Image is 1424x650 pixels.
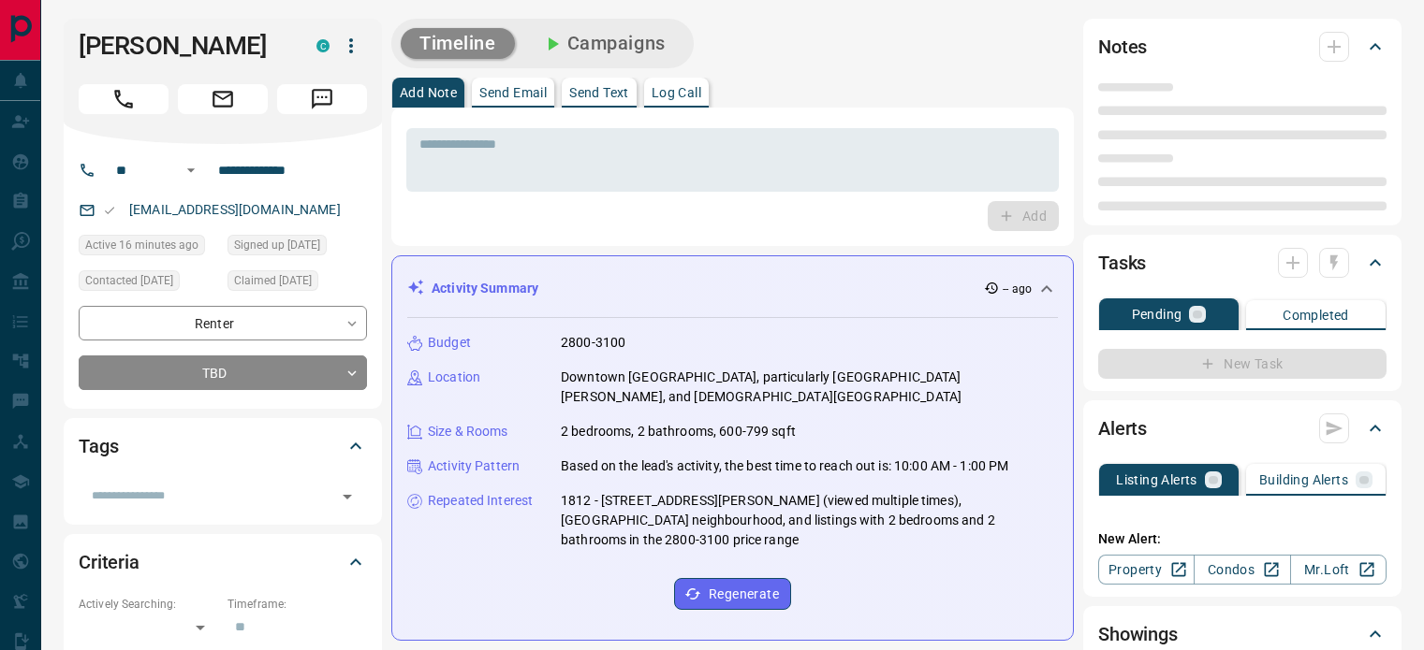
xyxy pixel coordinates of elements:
p: New Alert: [1098,529,1387,549]
div: Tasks [1098,240,1387,285]
p: 2 bedrooms, 2 bathrooms, 600-799 sqft [561,422,796,441]
span: Claimed [DATE] [234,271,312,290]
a: Property [1098,555,1195,585]
p: Pending [1132,308,1182,321]
div: Renter [79,306,367,340]
p: Activity Pattern [428,456,520,476]
div: Activity Summary-- ago [407,271,1058,306]
div: Mon Aug 11 2025 [79,270,218,296]
div: Tags [79,424,367,469]
span: Signed up [DATE] [234,236,320,254]
span: Call [79,84,169,114]
p: Building Alerts [1259,473,1348,486]
div: Mon Aug 11 2025 [228,270,367,296]
div: Thu Aug 14 2025 [79,235,218,261]
button: Regenerate [674,578,791,610]
p: Actively Searching: [79,596,218,613]
p: Location [428,368,480,387]
button: Timeline [401,28,515,59]
p: Add Note [400,86,457,99]
p: Based on the lead's activity, the best time to reach out is: 10:00 AM - 1:00 PM [561,456,1008,476]
h2: Tasks [1098,248,1146,278]
p: Timeframe: [228,596,367,613]
p: Activity Summary [432,279,538,298]
p: -- ago [1003,281,1032,297]
h2: Tags [79,431,118,461]
button: Open [334,484,360,510]
span: Email [178,84,268,114]
p: Send Email [479,86,547,99]
span: Contacted [DATE] [85,271,173,290]
h1: [PERSON_NAME] [79,31,288,61]
p: Completed [1283,309,1349,322]
p: Log Call [652,86,701,99]
p: Budget [428,333,471,353]
p: Size & Rooms [428,422,508,441]
div: Notes [1098,24,1387,69]
h2: Showings [1098,619,1178,649]
div: Alerts [1098,406,1387,451]
p: Downtown [GEOGRAPHIC_DATA], particularly [GEOGRAPHIC_DATA][PERSON_NAME], and [DEMOGRAPHIC_DATA][G... [561,368,1058,407]
div: Tue Jan 28 2025 [228,235,367,261]
p: Send Text [569,86,629,99]
div: Criteria [79,540,367,585]
h2: Criteria [79,547,139,577]
span: Message [277,84,367,114]
a: [EMAIL_ADDRESS][DOMAIN_NAME] [129,202,341,217]
span: Active 16 minutes ago [85,236,198,254]
button: Open [180,159,202,181]
div: condos.ca [316,39,330,52]
div: TBD [79,355,367,390]
p: 2800-3100 [561,333,625,353]
p: Repeated Interest [428,491,533,511]
p: Listing Alerts [1116,473,1197,486]
h2: Notes [1098,32,1147,62]
svg: Email Valid [103,204,116,217]
p: 1812 - [STREET_ADDRESS][PERSON_NAME] (viewed multiple times), [GEOGRAPHIC_DATA] neighbourhood, an... [561,491,1058,550]
h2: Alerts [1098,413,1147,443]
a: Condos [1194,555,1290,585]
button: Campaigns [522,28,684,59]
a: Mr.Loft [1290,555,1387,585]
